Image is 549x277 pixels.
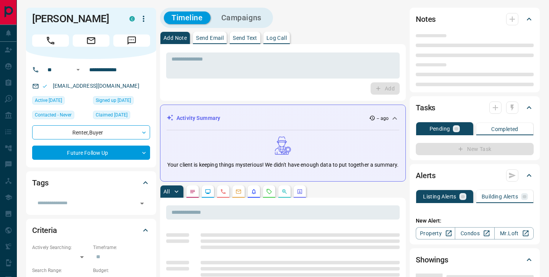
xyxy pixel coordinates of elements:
p: Actively Searching: [32,244,89,251]
p: Send Email [196,35,224,41]
span: Active [DATE] [35,97,62,104]
p: Building Alerts [482,194,518,199]
div: Showings [416,251,534,269]
h2: Tags [32,177,48,189]
h2: Showings [416,254,448,266]
div: Future Follow Up [32,146,150,160]
span: Email [73,34,109,47]
svg: Notes [190,188,196,195]
div: Alerts [416,166,534,185]
p: All [163,189,170,194]
p: -- ago [377,115,389,122]
svg: Listing Alerts [251,188,257,195]
svg: Calls [220,188,226,195]
a: Property [416,227,455,239]
span: Call [32,34,69,47]
svg: Agent Actions [297,188,303,195]
h2: Notes [416,13,436,25]
h1: [PERSON_NAME] [32,13,118,25]
p: Activity Summary [176,114,220,122]
button: Timeline [164,11,211,24]
svg: Email Valid [42,84,47,89]
h2: Alerts [416,169,436,182]
div: condos.ca [129,16,135,21]
button: Campaigns [214,11,269,24]
p: Budget: [93,267,150,274]
div: Criteria [32,221,150,239]
span: Message [113,34,150,47]
svg: Emails [235,188,242,195]
svg: Requests [266,188,272,195]
h2: Criteria [32,224,57,236]
div: Renter , Buyer [32,125,150,139]
div: Tasks [416,98,534,117]
p: New Alert: [416,217,534,225]
button: Open [137,198,147,209]
div: Activity Summary-- ago [167,111,399,125]
a: Mr.Loft [494,227,534,239]
div: Tags [32,174,150,192]
span: Signed up [DATE] [96,97,131,104]
a: [EMAIL_ADDRESS][DOMAIN_NAME] [53,83,139,89]
button: Open [74,65,83,74]
div: Notes [416,10,534,28]
p: Log Call [266,35,287,41]
p: Listing Alerts [423,194,456,199]
p: Timeframe: [93,244,150,251]
p: Completed [491,126,518,132]
div: Sat Feb 25 2017 [93,96,150,107]
span: Contacted - Never [35,111,72,119]
svg: Opportunities [281,188,288,195]
p: Search Range: [32,267,89,274]
span: Claimed [DATE] [96,111,127,119]
div: Tue Sep 25 2018 [93,111,150,121]
h2: Tasks [416,102,435,114]
a: Condos [455,227,494,239]
p: Send Text [233,35,257,41]
p: Pending [430,126,450,131]
div: Thu Oct 11 2018 [32,96,89,107]
svg: Lead Browsing Activity [205,188,211,195]
p: Your client is keeping things mysterious! We didn't have enough data to put together a summary. [167,161,399,169]
p: Add Note [163,35,187,41]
